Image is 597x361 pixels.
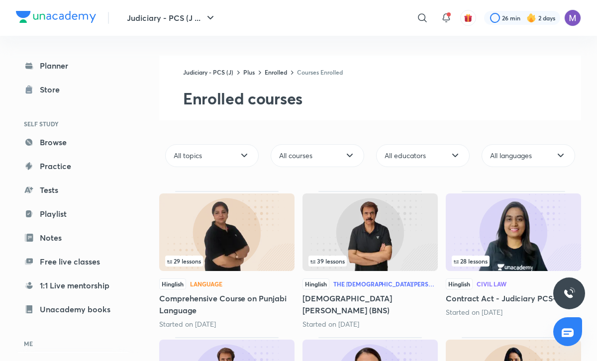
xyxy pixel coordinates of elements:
div: Comprehensive Course on Punjabi Language [159,191,295,329]
img: Thumbnail [446,193,581,271]
span: All topics [174,151,202,161]
a: Browse [16,132,131,152]
img: avatar [464,13,473,22]
div: infocontainer [452,256,575,267]
a: Courses Enrolled [297,68,343,76]
h2: Enrolled courses [183,89,581,108]
a: Enrolled [265,68,287,76]
img: Company Logo [16,11,96,23]
a: 1:1 Live mentorship [16,275,131,295]
div: left [452,256,575,267]
img: Muskan Bansal [564,9,581,26]
a: Planner [16,56,131,76]
div: Started on Jul 23 [159,319,295,329]
div: The [DEMOGRAPHIC_DATA][PERSON_NAME] (BNS), 2023 [333,281,438,287]
img: Thumbnail [302,193,438,271]
a: Tests [16,180,131,200]
img: Thumbnail [159,193,295,271]
h5: Comprehensive Course on Punjabi Language [159,292,295,316]
div: Started on Jul 21 [302,319,438,329]
img: ttu [563,287,575,299]
div: Store [40,84,66,95]
div: infosection [452,256,575,267]
a: Notes [16,228,131,248]
div: Language [190,281,222,287]
div: left [308,256,432,267]
span: Hinglish [446,278,473,289]
div: infosection [165,256,289,267]
h6: ME [16,335,131,352]
div: Bharatiya Nyaya Sanhita (BNS) [302,191,438,329]
a: Playlist [16,204,131,224]
a: Company Logo [16,11,96,25]
a: Plus [243,68,255,76]
h6: SELF STUDY [16,115,131,132]
a: Free live classes [16,252,131,271]
div: Contract Act - Judiciary PCS-J [446,191,581,329]
div: Started on Jul 23 [446,307,581,317]
div: infocontainer [308,256,432,267]
div: Civil Law [477,281,506,287]
span: Hinglish [159,278,186,289]
button: avatar [460,10,476,26]
a: Store [16,80,131,99]
a: Judiciary - PCS (J) [183,68,233,76]
a: Practice [16,156,131,176]
h5: [DEMOGRAPHIC_DATA][PERSON_NAME] (BNS) [302,292,438,316]
span: All educators [385,151,426,161]
div: infosection [308,256,432,267]
div: infocontainer [165,256,289,267]
span: Hinglish [302,278,329,289]
button: Judiciary - PCS (J ... [121,8,222,28]
span: 28 lessons [454,258,488,264]
h5: Contract Act - Judiciary PCS-J [446,292,581,304]
img: streak [526,13,536,23]
div: left [165,256,289,267]
span: All courses [279,151,312,161]
span: 39 lessons [310,258,345,264]
span: 29 lessons [167,258,201,264]
span: All languages [490,151,532,161]
a: Unacademy books [16,299,131,319]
